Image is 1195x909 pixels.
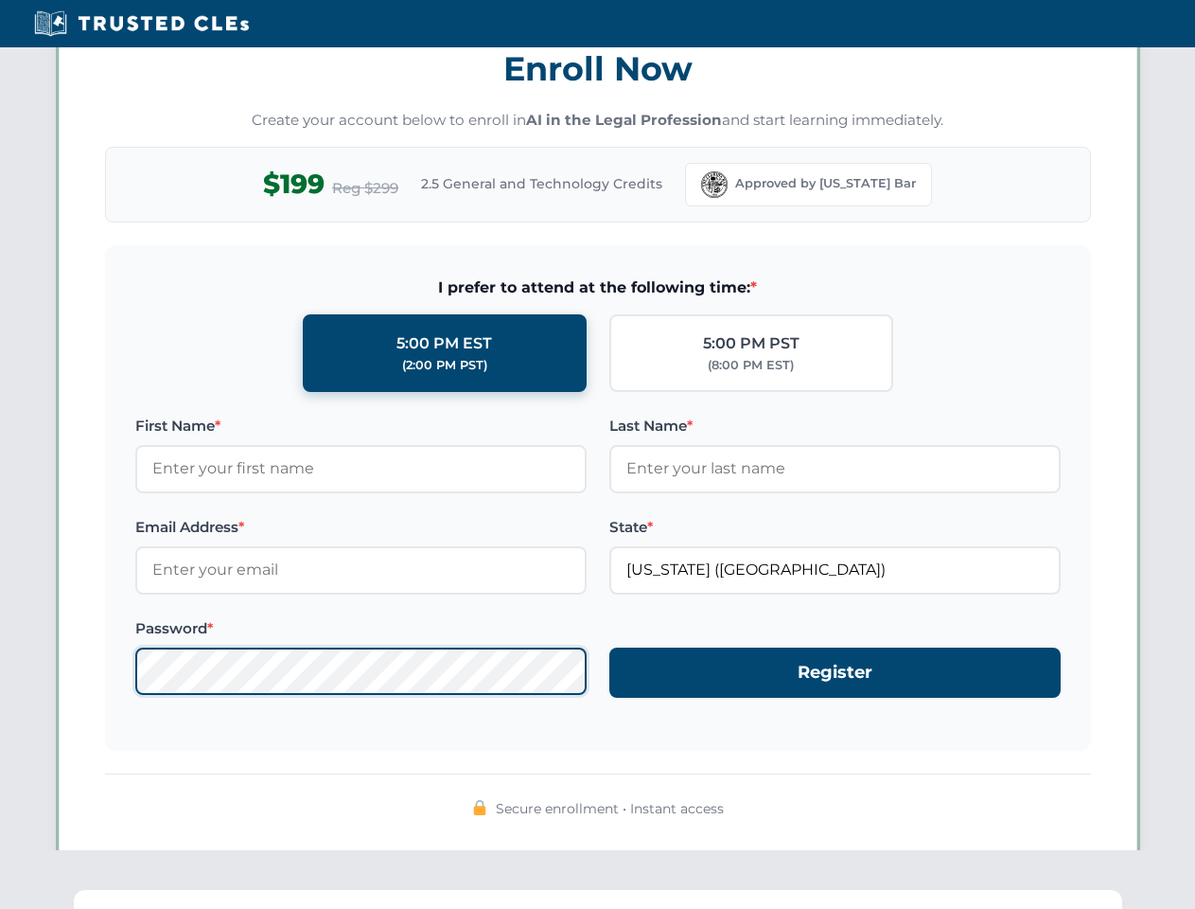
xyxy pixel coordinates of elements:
[609,546,1061,594] input: Florida (FL)
[609,445,1061,492] input: Enter your last name
[703,331,800,356] div: 5:00 PM PST
[135,617,587,640] label: Password
[263,163,325,205] span: $199
[402,356,487,375] div: (2:00 PM PST)
[332,177,398,200] span: Reg $299
[135,415,587,437] label: First Name
[735,174,916,193] span: Approved by [US_STATE] Bar
[701,171,728,198] img: Florida Bar
[135,516,587,539] label: Email Address
[609,648,1061,698] button: Register
[421,173,662,194] span: 2.5 General and Technology Credits
[105,39,1091,98] h3: Enroll Now
[135,546,587,594] input: Enter your email
[135,276,1061,300] span: I prefer to attend at the following time:
[708,356,794,375] div: (8:00 PM EST)
[609,415,1061,437] label: Last Name
[526,111,722,129] strong: AI in the Legal Profession
[396,331,492,356] div: 5:00 PM EST
[135,445,587,492] input: Enter your first name
[28,9,255,38] img: Trusted CLEs
[496,798,724,819] span: Secure enrollment • Instant access
[472,800,487,815] img: 🔒
[609,516,1061,539] label: State
[105,110,1091,132] p: Create your account below to enroll in and start learning immediately.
